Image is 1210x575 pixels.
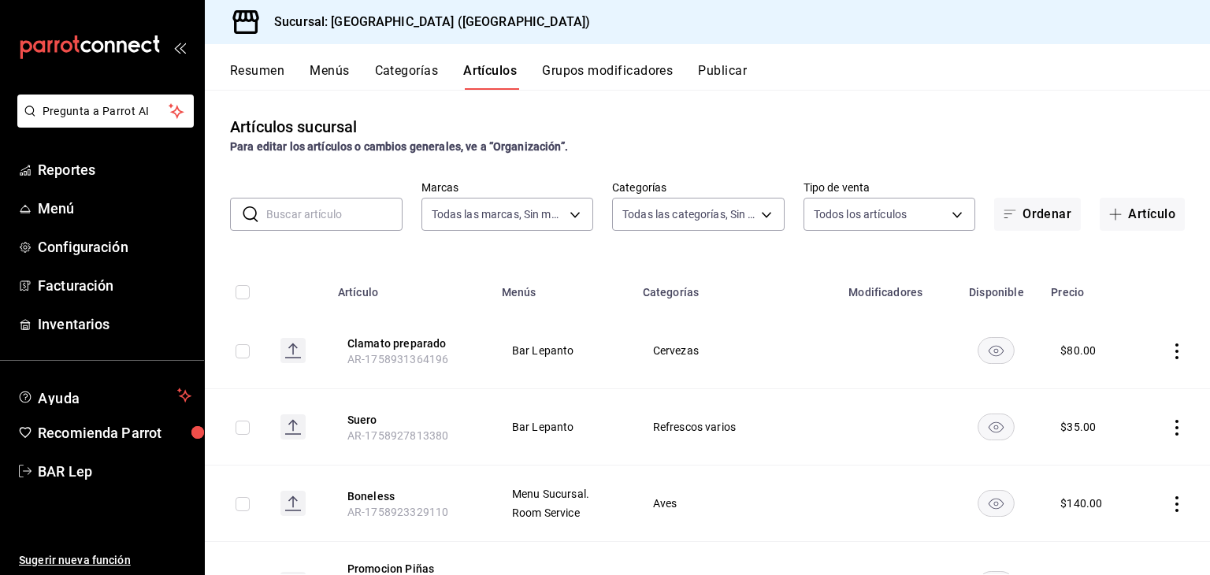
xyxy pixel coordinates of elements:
button: open_drawer_menu [173,41,186,54]
span: Sugerir nueva función [19,552,191,569]
label: Categorías [612,182,785,193]
button: Menús [310,63,349,90]
div: Artículos sucursal [230,115,357,139]
button: Grupos modificadores [542,63,673,90]
button: edit-product-location [347,488,473,504]
th: Precio [1041,262,1138,313]
button: edit-product-location [347,412,473,428]
span: Menu Sucursal. [512,488,614,499]
button: Publicar [698,63,747,90]
span: Pregunta a Parrot AI [43,103,169,120]
th: Modificadores [839,262,951,313]
div: $ 80.00 [1060,343,1096,358]
span: Menú [38,198,191,219]
label: Tipo de venta [804,182,976,193]
span: Reportes [38,159,191,180]
button: Pregunta a Parrot AI [17,95,194,128]
span: Todas las marcas, Sin marca [432,206,565,222]
button: Artículo [1100,198,1185,231]
strong: Para editar los artículos o cambios generales, ve a “Organización”. [230,140,568,153]
span: Todos los artículos [814,206,907,222]
button: Artículos [463,63,517,90]
div: $ 35.00 [1060,419,1096,435]
button: actions [1169,420,1185,436]
h3: Sucursal: [GEOGRAPHIC_DATA] ([GEOGRAPHIC_DATA]) [262,13,590,32]
span: Bar Lepanto [512,421,614,432]
th: Artículo [328,262,492,313]
button: Categorías [375,63,439,90]
label: Marcas [421,182,594,193]
span: AR-1758927813380 [347,429,448,442]
button: availability-product [978,414,1015,440]
span: Todas las categorías, Sin categoría [622,206,755,222]
th: Menús [492,262,633,313]
button: actions [1169,343,1185,359]
a: Pregunta a Parrot AI [11,114,194,131]
span: AR-1758923329110 [347,506,448,518]
span: Facturación [38,275,191,296]
th: Disponible [952,262,1042,313]
span: Room Service [512,507,614,518]
button: actions [1169,496,1185,512]
button: edit-product-location [347,336,473,351]
button: Resumen [230,63,284,90]
button: availability-product [978,337,1015,364]
input: Buscar artículo [266,198,403,230]
span: Ayuda [38,386,171,405]
span: Configuración [38,236,191,258]
div: $ 140.00 [1060,495,1102,511]
button: availability-product [978,490,1015,517]
span: Recomienda Parrot [38,422,191,443]
span: Cervezas [653,345,820,356]
span: Inventarios [38,313,191,335]
span: Aves [653,498,820,509]
span: Refrescos varios [653,421,820,432]
button: Ordenar [994,198,1081,231]
span: BAR Lep [38,461,191,482]
span: AR-1758931364196 [347,353,448,365]
div: navigation tabs [230,63,1210,90]
span: Bar Lepanto [512,345,614,356]
th: Categorías [633,262,840,313]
